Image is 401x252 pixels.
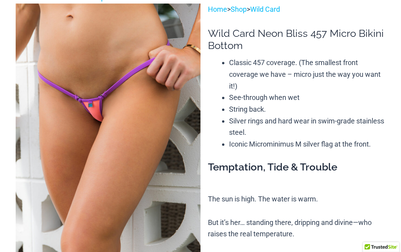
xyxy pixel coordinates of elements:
li: Iconic Microminimus M silver flag at the front. [229,138,385,150]
a: Wild Card [250,5,280,13]
a: Shop [231,5,247,13]
p: > > [208,4,385,15]
li: See-through when wet [229,92,385,103]
li: Silver rings and hard wear in swim-grade stainless steel. [229,115,385,138]
li: String back. [229,103,385,115]
li: Classic 457 coverage. (The smallest front coverage we have – micro just the way you want it!) [229,57,385,92]
h3: Temptation, Tide & Trouble [208,161,385,174]
a: Home [208,5,227,13]
h1: Wild Card Neon Bliss 457 Micro Bikini Bottom [208,27,385,52]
